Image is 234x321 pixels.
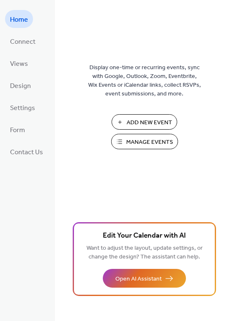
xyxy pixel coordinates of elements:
span: Contact Us [10,146,43,159]
a: Design [5,76,36,94]
span: Design [10,80,31,93]
a: Home [5,10,33,28]
span: Open AI Assistant [115,275,162,283]
a: Views [5,54,33,72]
a: Contact Us [5,143,48,160]
span: Display one-time or recurring events, sync with Google, Outlook, Zoom, Eventbrite, Wix Events or ... [88,63,201,98]
span: Add New Event [127,118,172,127]
a: Settings [5,98,40,116]
a: Form [5,120,30,138]
span: Settings [10,102,35,115]
span: Views [10,58,28,70]
span: Want to adjust the layout, update settings, or change the design? The assistant can help. [86,243,203,263]
button: Open AI Assistant [103,269,186,288]
button: Add New Event [112,114,177,130]
span: Manage Events [126,138,173,147]
span: Edit Your Calendar with AI [103,230,186,242]
span: Home [10,13,28,26]
button: Manage Events [111,134,178,149]
a: Connect [5,32,41,50]
span: Connect [10,35,36,48]
span: Form [10,124,25,137]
